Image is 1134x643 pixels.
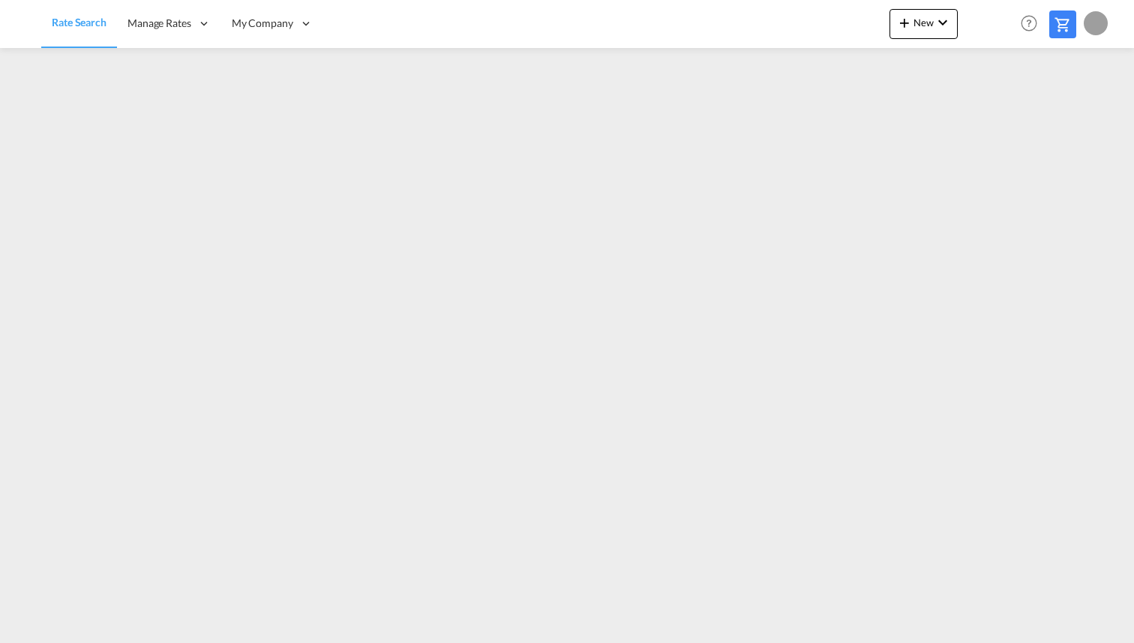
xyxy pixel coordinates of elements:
span: Rate Search [52,16,106,29]
button: icon-plus 400-fgNewicon-chevron-down [889,9,958,39]
span: My Company [232,16,293,31]
span: Help [1016,11,1042,36]
md-icon: icon-chevron-down [934,14,952,32]
div: Help [1016,11,1049,38]
span: New [895,17,952,29]
span: Manage Rates [127,16,191,31]
md-icon: icon-plus 400-fg [895,14,913,32]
